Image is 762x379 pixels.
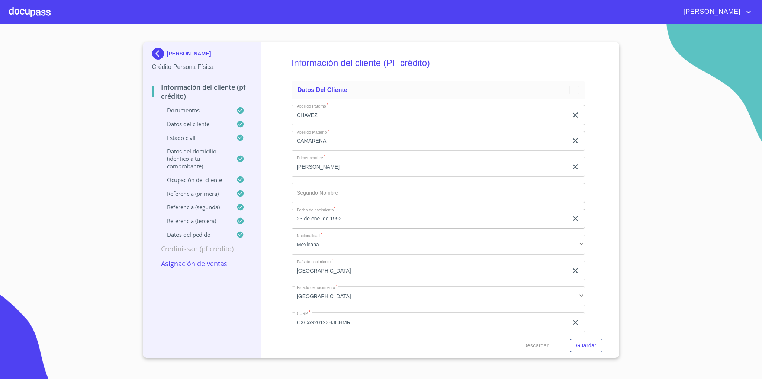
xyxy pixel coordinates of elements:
[152,259,252,268] p: Asignación de Ventas
[570,339,602,353] button: Guardar
[571,162,580,171] button: clear input
[152,120,237,128] p: Datos del cliente
[152,203,237,211] p: Referencia (segunda)
[520,339,552,353] button: Descargar
[571,266,580,275] button: clear input
[152,63,252,71] p: Crédito Persona Física
[292,81,585,99] div: Datos del cliente
[152,48,167,60] img: Docupass spot blue
[152,147,237,170] p: Datos del domicilio (idéntico a tu comprobante)
[152,134,237,141] p: Estado Civil
[571,136,580,145] button: clear input
[152,217,237,224] p: Referencia (tercera)
[152,231,237,238] p: Datos del pedido
[152,244,252,253] p: Credinissan (PF crédito)
[152,176,237,184] p: Ocupación del Cliente
[576,341,596,350] span: Guardar
[152,48,252,63] div: [PERSON_NAME]
[152,83,252,101] p: Información del cliente (PF crédito)
[292,286,585,306] div: [GEOGRAPHIC_DATA]
[152,106,237,114] p: Documentos
[571,111,580,120] button: clear input
[292,235,585,255] div: Mexicana
[678,6,753,18] button: account of current user
[292,48,585,78] h5: Información del cliente (PF crédito)
[167,51,211,57] p: [PERSON_NAME]
[298,87,347,93] span: Datos del cliente
[678,6,744,18] span: [PERSON_NAME]
[571,318,580,327] button: clear input
[152,190,237,197] p: Referencia (primera)
[523,341,549,350] span: Descargar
